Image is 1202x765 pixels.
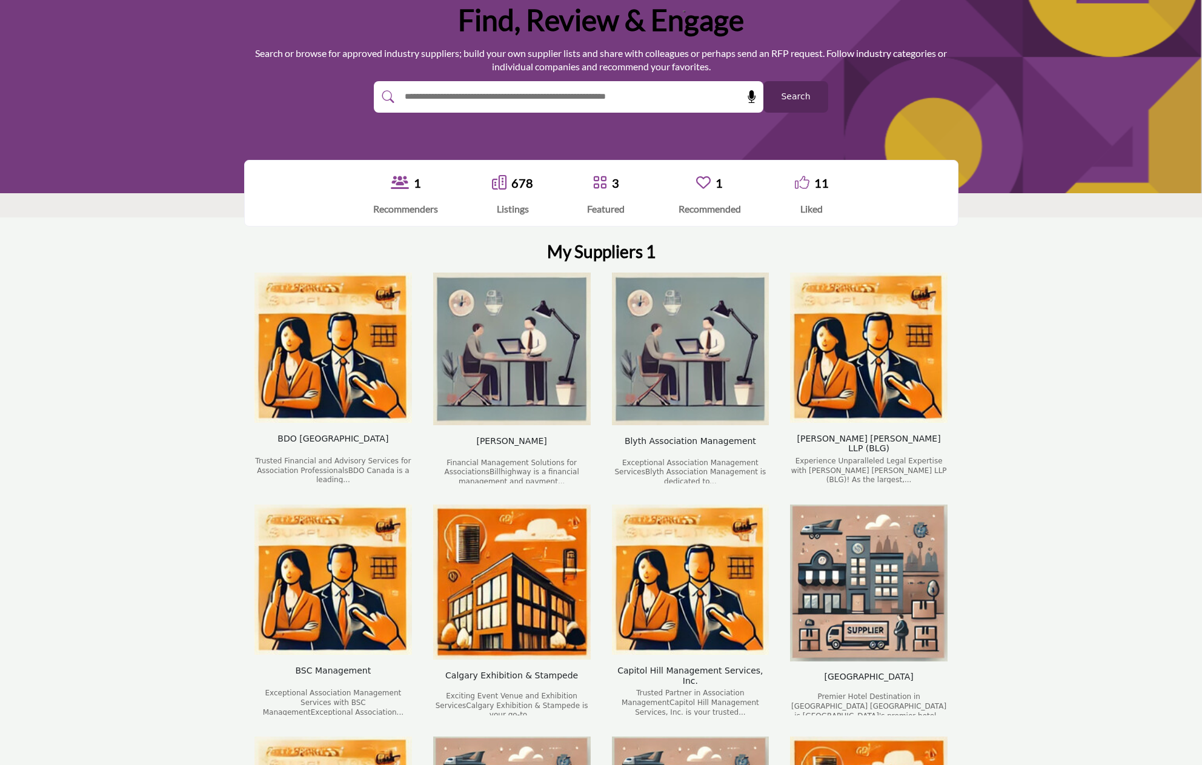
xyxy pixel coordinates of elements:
span: Search [781,90,810,103]
a: Go to Featured [593,175,607,191]
div: Trusted Financial and Advisory Services for Association ProfessionalsBDO Canada is a leading... [254,457,412,483]
span: BSC Management [296,666,371,685]
div: Recommenders [373,202,438,216]
div: Calgary Exhibition & Stampede company - Press Enter to view listing [422,494,601,726]
div: Capitol Hill Management Services, Inc. company - Press Enter to view listing [601,494,780,726]
div: Experience Unparalleled Legal Expertise with [PERSON_NAME] [PERSON_NAME] LLP (BLG)! As the larges... [790,457,948,483]
img: BSC Management company logo [254,505,412,655]
img: BDO Canada company logo [254,273,412,423]
span: [PERSON_NAME] [476,436,546,454]
img: Calgary Exhibition & Stampede company logo [433,505,591,660]
span: BDO [GEOGRAPHIC_DATA] [277,434,388,453]
a: 11 [814,176,829,190]
i: Go to Liked [795,175,809,190]
div: Listings [492,202,533,216]
span: Capitol Hill Management Services, Inc. [612,666,769,685]
div: Blyth Association Management company - Press Enter to view listing [601,262,780,494]
div: Liked [795,202,829,216]
img: Carriage House Inn company logo [790,505,948,661]
div: Billhighway company - Press Enter to view listing [422,262,601,494]
div: BSC Management company - Press Enter to view listing [244,494,423,726]
img: Capitol Hill Management Services, Inc. company logo [612,505,769,655]
div: Borden Ladner Gervais LLP (BLG) company - Press Enter to view listing [780,262,958,494]
h1: Find, Review & Engage [458,1,744,39]
div: Carriage House Inn company - Press Enter to view listing [780,494,958,726]
span: Calgary Exhibition & Stampede [445,671,578,687]
button: Search [763,81,828,113]
div: Premier Hotel Destination in [GEOGRAPHIC_DATA] [GEOGRAPHIC_DATA] is [GEOGRAPHIC_DATA]'s premier h... [790,692,948,715]
div: Exceptional Association Management ServicesBlyth Association Management is dedicated to... [612,459,769,484]
a: 3 [612,176,619,190]
div: Exceptional Association Management Services with BSC ManagementExceptional Association... [254,689,412,715]
p: Search or browse for approved industry suppliers; build your own supplier lists and share with co... [244,47,958,74]
a: 1 [414,176,421,190]
a: 678 [511,176,533,190]
span: [GEOGRAPHIC_DATA] [825,672,914,688]
a: 1 [716,176,723,190]
div: Trusted Partner in Association ManagementCapitol Hill Management Services, Inc. is your trusted... [612,689,769,715]
div: Recommended [679,202,741,216]
div: Featured [587,202,625,216]
h2: My Suppliers 1 [547,242,656,262]
div: Exciting Event Venue and Exhibition ServicesCalgary Exhibition & Stampede is your go-to... [433,692,591,715]
a: Go to Recommended [696,175,711,191]
div: Financial Management Solutions for AssociationsBillhighway is a financial management and payment... [433,459,591,484]
img: Blyth Association Management company logo [612,273,769,425]
span: Blyth Association Management [625,436,756,454]
img: Billhighway company logo [433,273,591,425]
div: BDO Canada company - Press Enter to view listing [244,262,423,494]
span: [PERSON_NAME] [PERSON_NAME] LLP (BLG) [790,434,948,453]
img: Borden Ladner Gervais LLP (BLG) company logo [790,273,948,423]
a: View Recommenders [391,175,409,191]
